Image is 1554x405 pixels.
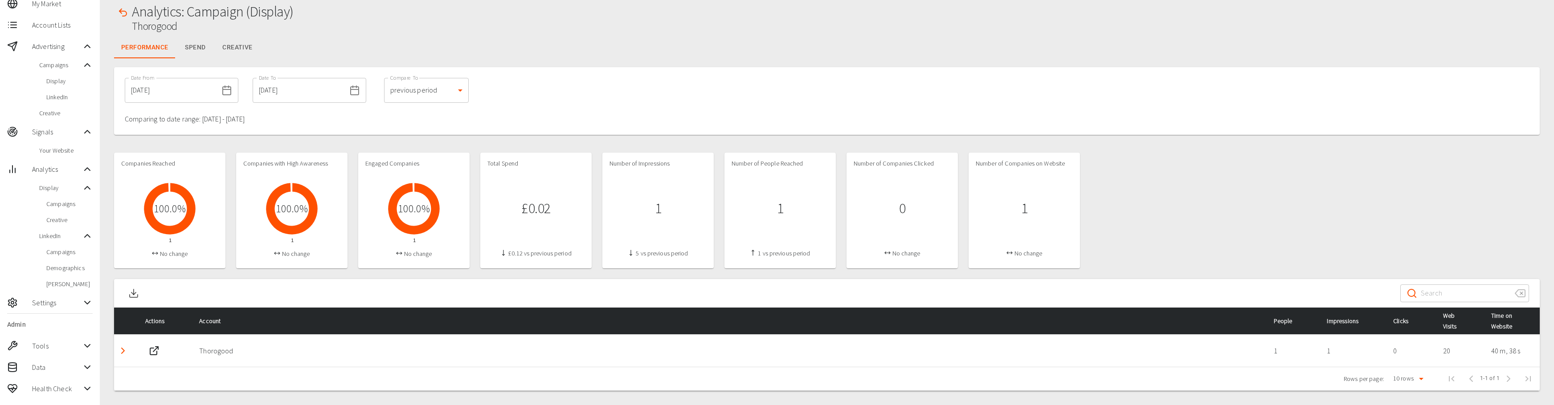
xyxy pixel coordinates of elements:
button: Detail panel visibility toggle [114,342,132,360]
span: Campaigns [39,61,82,69]
button: Download [125,279,143,308]
div: People [1274,316,1313,326]
h4: 5 vs previous period [609,250,707,258]
span: Time on Website [1491,310,1529,332]
span: Last Page [1517,368,1539,389]
h4: Companies Reached [121,160,218,168]
tspan: 1 [413,238,416,243]
h2: 100.0 % [276,202,308,215]
span: LinkedIn [39,231,82,240]
svg: Search [1407,288,1417,299]
h1: 1 [777,200,784,217]
h4: Total Spend [487,160,585,168]
span: Next Page [1500,370,1517,388]
span: Campaigns [46,247,93,256]
h1: 0 [899,200,906,217]
span: Impressions [1327,316,1373,326]
span: Clicks [1393,316,1423,326]
h4: Companies with High Awareness [243,160,340,168]
span: Data [32,362,82,373]
div: Impressions [1327,316,1379,326]
span: Account [199,316,235,326]
label: Date From [131,74,154,81]
h4: Number of Companies on Website [976,160,1073,168]
label: Compare To [390,74,418,81]
h1: 1 [1021,200,1028,217]
h4: £0.12 vs previous period [487,250,585,258]
tspan: 1 [291,238,294,243]
div: Time on Website [1491,310,1533,332]
div: Web Visits [1443,310,1477,332]
h4: Number of Impressions [609,160,707,168]
h4: No change [976,250,1073,258]
span: Your Website [39,146,93,155]
span: Web Visits [1443,310,1472,332]
span: Creative [46,215,93,224]
h4: No change [854,250,951,258]
button: Spend [175,37,215,58]
h4: No change [121,250,218,258]
p: Comparing to date range: [DATE] - [DATE] [125,113,245,124]
span: People [1274,316,1307,326]
p: Rows per page: [1344,374,1384,383]
span: Display [46,77,93,85]
div: Account [199,316,1259,326]
h4: Number of People Reached [732,160,829,168]
span: Tools [32,340,82,351]
h1: £0.02 [521,200,551,217]
button: Creative [215,37,259,58]
h4: No change [365,250,462,258]
span: Advertising [32,41,82,52]
button: Performance [114,37,175,58]
input: dd/mm/yyyy [125,78,218,103]
p: 1 [1274,345,1313,356]
label: Date To [259,74,276,81]
div: Metrics Tabs [114,37,1540,58]
h4: No change [243,250,340,258]
span: Creative [39,109,93,117]
span: Actions [145,316,179,326]
h2: 100.0 % [154,202,186,215]
div: Clicks [1393,316,1429,326]
span: First Page [1441,368,1462,389]
span: [PERSON_NAME] [46,279,93,288]
span: Settings [32,297,82,308]
h1: 1 [655,200,662,217]
input: dd/mm/yyyy [253,78,346,103]
span: Account Lists [32,20,93,30]
input: Search [1421,281,1508,306]
h2: Thorogood [132,20,294,33]
button: Web Site [145,342,163,360]
h1: Analytics: Campaign (Display) [132,4,294,20]
h4: Number of Companies Clicked [854,160,951,168]
span: Health Check [32,383,82,394]
span: Analytics [32,164,82,174]
span: Demographics [46,263,93,272]
div: 10 rows [1387,372,1427,385]
span: Signals [32,126,82,137]
h4: Engaged Companies [365,160,462,168]
p: 1 [1327,345,1379,356]
span: 1-1 of 1 [1480,374,1500,383]
span: Previous Page [1462,370,1480,388]
span: Display [39,183,82,192]
div: previous period [384,78,469,103]
span: Campaigns [46,199,93,208]
div: Actions [145,316,185,326]
h2: 100.0 % [398,202,430,215]
span: LinkedIn [46,93,93,101]
tspan: 1 [169,238,172,243]
p: 0 [1393,345,1429,356]
h4: 1 vs previous period [732,250,829,258]
p: Thorogood [199,345,1259,356]
p: 40 m, 38 s [1491,345,1533,356]
div: 10 rows [1391,374,1416,383]
p: 20 [1443,345,1477,356]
